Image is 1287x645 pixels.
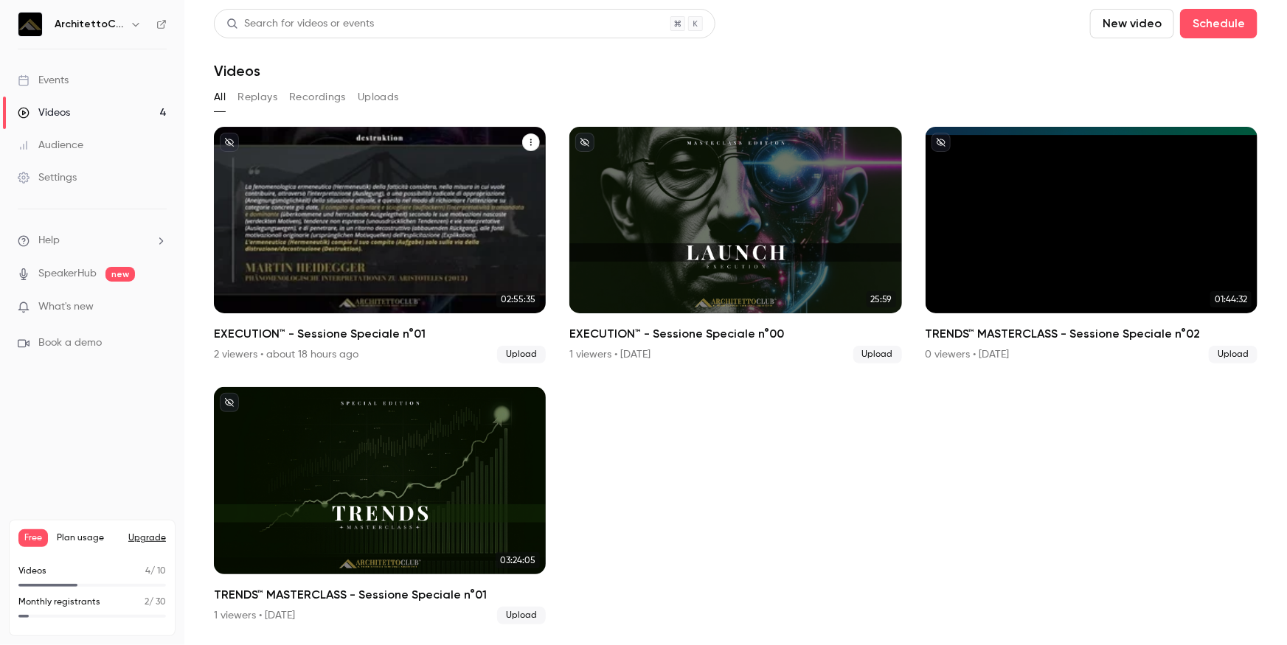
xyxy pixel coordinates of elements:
li: EXECUTION™ - Sessione Speciale n°00 [569,127,901,363]
h2: EXECUTION™ - Sessione Speciale n°01 [214,325,546,343]
h2: TRENDS™ MASTERCLASS - Sessione Speciale n°02 [926,325,1257,343]
h2: EXECUTION™ - Sessione Speciale n°00 [569,325,901,343]
span: 25:59 [867,291,896,307]
div: Events [18,73,69,88]
button: unpublished [220,393,239,412]
button: Schedule [1180,9,1257,38]
button: unpublished [932,133,951,152]
span: Upload [853,346,902,363]
h2: TRENDS™ MASTERCLASS - Sessione Speciale n°01 [214,586,546,604]
p: / 10 [145,565,166,578]
p: Videos [18,565,46,578]
span: Book a demo [38,335,102,351]
span: 2 [145,598,149,607]
span: 01:44:32 [1210,291,1252,307]
p: / 30 [145,596,166,609]
li: EXECUTION™ - Sessione Speciale n°01 [214,127,546,363]
span: new [105,267,135,282]
div: Settings [18,170,77,185]
button: Upgrade [128,532,166,544]
div: Audience [18,138,83,153]
span: Upload [1209,346,1257,363]
div: Videos [18,105,70,120]
ul: Videos [214,127,1257,624]
a: 25:59EXECUTION™ - Sessione Speciale n°001 viewers • [DATE]Upload [569,127,901,363]
a: 03:24:05TRENDS™ MASTERCLASS - Sessione Speciale n°011 viewers • [DATE]Upload [214,387,546,624]
span: 03:24:05 [496,552,540,568]
li: TRENDS™ MASTERCLASS - Sessione Speciale n°02 [926,127,1257,363]
a: 02:55:35EXECUTION™ - Sessione Speciale n°012 viewers • about 18 hours agoUpload [214,127,546,363]
a: 01:44:32TRENDS™ MASTERCLASS - Sessione Speciale n°020 viewers • [DATE]Upload [926,127,1257,363]
span: Help [38,233,60,248]
span: 02:55:35 [496,291,540,307]
div: Search for videos or events [226,16,374,32]
div: 0 viewers • [DATE] [926,347,1010,362]
div: 1 viewers • [DATE] [569,347,651,362]
button: All [214,86,226,109]
h1: Videos [214,62,260,80]
h6: ArchitettoClub [55,17,124,32]
iframe: Noticeable Trigger [149,301,167,314]
span: Upload [497,346,546,363]
span: Free [18,529,48,547]
p: Monthly registrants [18,596,100,609]
button: Recordings [289,86,346,109]
span: 4 [145,567,150,576]
span: Plan usage [57,532,119,544]
li: TRENDS™ MASTERCLASS - Sessione Speciale n°01 [214,387,546,624]
button: Replays [237,86,277,109]
section: Videos [214,9,1257,636]
div: 2 viewers • about 18 hours ago [214,347,358,362]
button: Uploads [358,86,399,109]
a: SpeakerHub [38,266,97,282]
button: New video [1090,9,1174,38]
div: 1 viewers • [DATE] [214,608,295,623]
span: What's new [38,299,94,315]
button: unpublished [575,133,594,152]
button: unpublished [220,133,239,152]
img: ArchitettoClub [18,13,42,36]
span: Upload [497,607,546,624]
li: help-dropdown-opener [18,233,167,248]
